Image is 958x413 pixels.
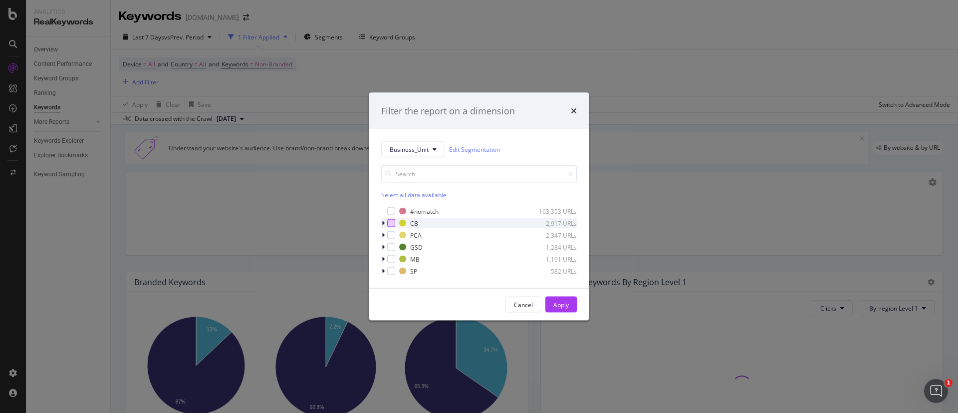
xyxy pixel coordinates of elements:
[528,207,577,215] div: 163,353 URLs
[945,379,953,387] span: 1
[528,231,577,239] div: 2,347 URLs
[410,219,418,227] div: CB
[381,141,445,157] button: Business_Unit
[528,267,577,275] div: 582 URLs
[545,297,577,313] button: Apply
[369,92,589,321] div: modal
[449,144,500,154] a: Edit Segmentation
[410,243,423,251] div: GSD
[528,255,577,263] div: 1,191 URLs
[390,145,429,153] span: Business_Unit
[505,297,541,313] button: Cancel
[410,231,422,239] div: PCA
[528,243,577,251] div: 1,284 URLs
[381,191,577,199] div: Select all data available
[528,219,577,227] div: 2,917 URLs
[381,104,515,117] div: Filter the report on a dimension
[553,300,569,309] div: Apply
[381,165,577,183] input: Search
[514,300,533,309] div: Cancel
[410,255,420,263] div: MB
[571,104,577,117] div: times
[924,379,948,403] iframe: Intercom live chat
[410,267,417,275] div: SP
[410,207,439,215] div: #nomatch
